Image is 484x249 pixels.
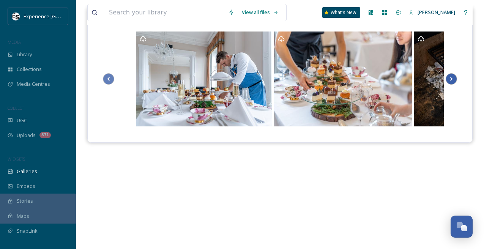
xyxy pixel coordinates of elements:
a: What's New [322,7,360,18]
span: COLLECT [8,105,24,111]
span: [PERSON_NAME] [418,9,455,16]
a: View all files [238,5,282,20]
span: Uploads [17,132,36,139]
button: Open Chat [451,216,473,238]
span: SnapLink [17,227,38,235]
span: Galleries [17,168,37,175]
span: WIDGETS [8,156,25,162]
div: 871 [39,132,51,138]
span: Stories [17,197,33,205]
span: Library [17,51,32,58]
span: Collections [17,66,42,73]
video: Gravetye Manor [81,32,134,126]
span: Embeds [17,183,35,190]
span: Experience [GEOGRAPHIC_DATA] [24,13,99,20]
span: MEDIA [8,39,21,45]
span: Media Centres [17,80,50,88]
input: Search your library [105,4,224,21]
img: WSCC%20ES%20Socials%20Icon%20-%20Secondary%20-%20Black.jpg [12,13,20,20]
span: Maps [17,213,29,220]
span: UGC [17,117,27,124]
a: [PERSON_NAME] [405,5,459,20]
